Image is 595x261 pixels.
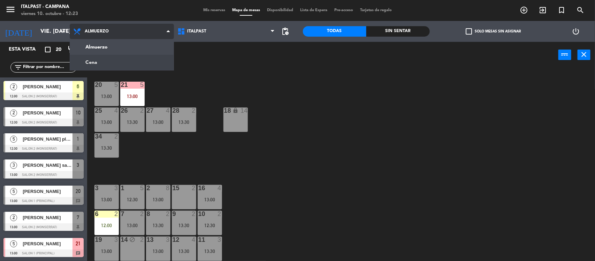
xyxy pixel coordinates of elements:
[166,237,170,243] div: 3
[94,146,119,150] div: 13:30
[140,185,144,191] div: 5
[198,197,222,202] div: 13:00
[94,120,119,125] div: 13:00
[218,185,222,191] div: 4
[224,107,224,114] div: 18
[297,8,331,12] span: Lista de Espera
[5,4,16,17] button: menu
[357,8,395,12] span: Tarjetas de regalo
[60,27,68,36] i: arrow_drop_down
[114,237,119,243] div: 3
[76,109,81,117] span: 10
[129,237,135,243] i: block
[166,107,170,114] div: 4
[94,94,119,99] div: 13:00
[192,107,196,114] div: 2
[114,185,119,191] div: 3
[520,6,528,14] i: add_circle_outline
[85,29,109,34] span: Almuerzo
[140,82,144,88] div: 5
[146,249,170,254] div: 13:00
[95,237,96,243] div: 19
[198,237,199,243] div: 11
[77,161,79,169] span: 3
[77,135,79,143] span: 1
[557,6,566,14] i: turned_in_not
[558,50,571,60] button: power_input
[23,188,73,195] span: [PERSON_NAME]
[466,28,521,35] label: Solo mesas sin asignar
[172,249,196,254] div: 13:30
[95,82,96,88] div: 20
[114,82,119,88] div: 5
[10,214,17,221] span: 2
[95,185,96,191] div: 3
[198,211,199,217] div: 10
[120,197,145,202] div: 12:30
[466,28,472,35] span: check_box_outline_blank
[10,83,17,90] span: 2
[10,240,17,247] span: 5
[67,45,76,54] i: restaurant
[94,197,119,202] div: 13:00
[572,27,580,36] i: power_settings_new
[561,50,569,59] i: power_input
[539,6,547,14] i: exit_to_app
[140,107,144,114] div: 2
[120,223,145,228] div: 13:00
[95,211,96,217] div: 6
[23,214,73,221] span: [PERSON_NAME]
[44,45,52,54] i: crop_square
[192,237,196,243] div: 4
[56,46,61,54] span: 20
[229,8,264,12] span: Mapa de mesas
[166,185,170,191] div: 8
[218,237,222,243] div: 3
[198,249,222,254] div: 13:30
[94,249,119,254] div: 13:00
[198,223,222,228] div: 12:30
[70,55,174,70] a: Cena
[120,120,145,125] div: 13:30
[94,223,119,228] div: 12:00
[70,39,174,55] a: Almuerzo
[114,133,119,140] div: 2
[76,187,81,195] span: 20
[95,107,96,114] div: 25
[120,94,145,99] div: 13:00
[200,8,229,12] span: Mis reservas
[172,120,196,125] div: 13:30
[576,6,585,14] i: search
[232,107,238,113] i: lock
[21,10,78,17] div: viernes 10. octubre - 12:23
[281,27,290,36] span: pending_actions
[146,223,170,228] div: 13:30
[172,223,196,228] div: 13:30
[23,109,73,117] span: [PERSON_NAME]
[187,29,206,34] span: Italpast
[10,110,17,117] span: 2
[77,82,79,91] span: 6
[366,26,430,37] div: Sin sentar
[23,162,73,169] span: [PERSON_NAME] santa [PERSON_NAME]
[192,211,196,217] div: 2
[578,50,590,60] button: close
[114,107,119,114] div: 4
[264,8,297,12] span: Disponibilidad
[140,237,144,243] div: 2
[198,185,199,191] div: 16
[192,185,196,191] div: 2
[77,213,79,222] span: 7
